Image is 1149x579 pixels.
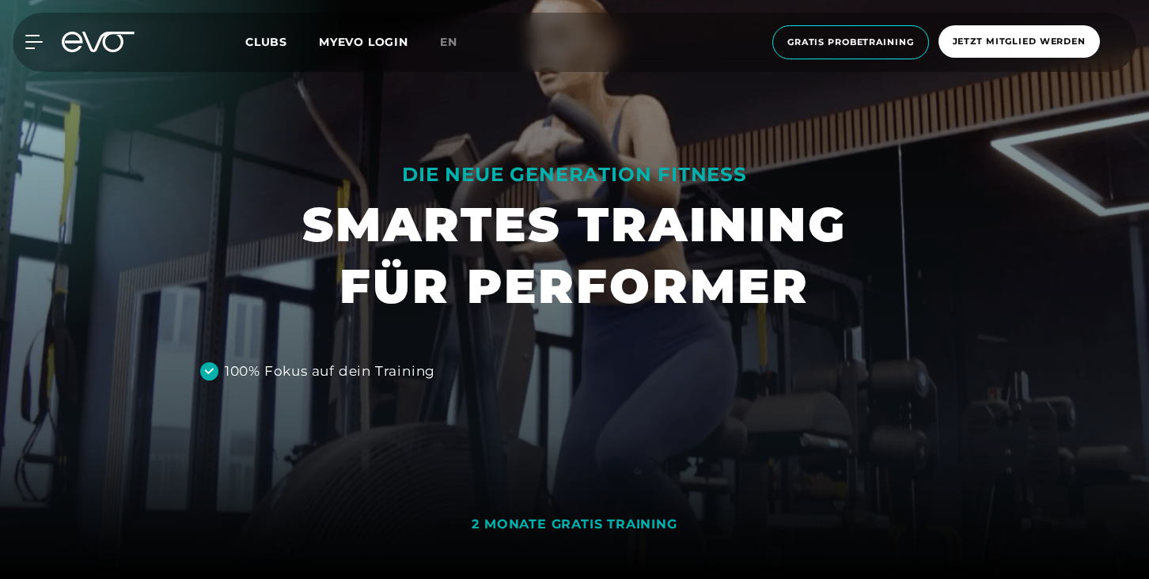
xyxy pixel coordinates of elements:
[953,35,1086,48] span: Jetzt Mitglied werden
[225,361,435,382] div: 100% Fokus auf dein Training
[302,194,847,317] h1: SMARTES TRAINING FÜR PERFORMER
[245,35,287,49] span: Clubs
[319,35,408,49] a: MYEVO LOGIN
[472,517,677,533] div: 2 MONATE GRATIS TRAINING
[440,33,476,51] a: en
[440,35,457,49] span: en
[787,36,914,49] span: Gratis Probetraining
[934,25,1105,59] a: Jetzt Mitglied werden
[302,162,847,187] div: DIE NEUE GENERATION FITNESS
[245,34,319,49] a: Clubs
[768,25,934,59] a: Gratis Probetraining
